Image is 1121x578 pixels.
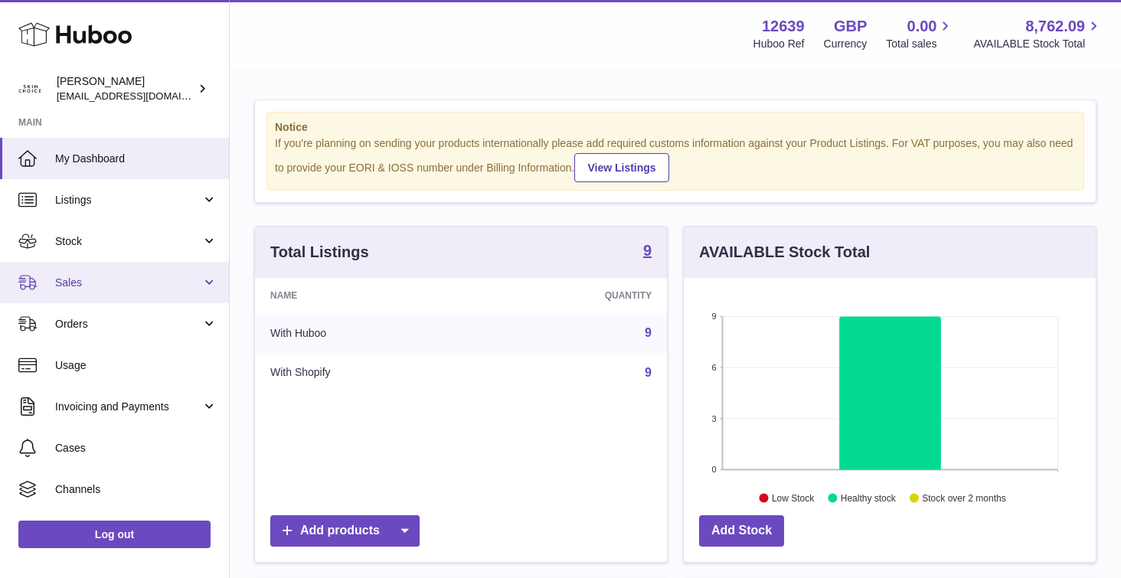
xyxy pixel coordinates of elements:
a: 9 [645,326,652,339]
div: Huboo Ref [753,37,805,51]
text: 6 [711,363,716,372]
a: 9 [643,243,652,261]
div: If you're planning on sending your products internationally please add required customs informati... [275,136,1076,182]
h3: AVAILABLE Stock Total [699,242,870,263]
a: View Listings [574,153,668,182]
span: 8,762.09 [1025,16,1085,37]
span: Usage [55,358,217,373]
div: [PERSON_NAME] [57,74,194,103]
a: Add products [270,515,420,547]
span: My Dashboard [55,152,217,166]
img: admin@skinchoice.com [18,77,41,100]
h3: Total Listings [270,242,369,263]
strong: GBP [834,16,867,37]
td: With Huboo [255,313,477,353]
strong: 9 [643,243,652,258]
span: 0.00 [907,16,937,37]
a: 0.00 Total sales [886,16,954,51]
div: Currency [824,37,868,51]
strong: Notice [275,120,1076,135]
span: Sales [55,276,201,290]
span: Channels [55,482,217,497]
a: 8,762.09 AVAILABLE Stock Total [973,16,1103,51]
text: 9 [711,312,716,321]
th: Quantity [477,278,667,313]
span: AVAILABLE Stock Total [973,37,1103,51]
span: Invoicing and Payments [55,400,201,414]
text: 3 [711,413,716,423]
span: Stock [55,234,201,249]
a: Log out [18,521,211,548]
th: Name [255,278,477,313]
span: Cases [55,441,217,456]
strong: 12639 [762,16,805,37]
span: [EMAIL_ADDRESS][DOMAIN_NAME] [57,90,225,102]
span: Orders [55,317,201,331]
text: 0 [711,465,716,474]
span: Total sales [886,37,954,51]
text: Stock over 2 months [922,492,1005,503]
a: 9 [645,366,652,379]
span: Listings [55,193,201,207]
a: Add Stock [699,515,784,547]
td: With Shopify [255,353,477,393]
text: Healthy stock [841,492,897,503]
text: Low Stock [772,492,815,503]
